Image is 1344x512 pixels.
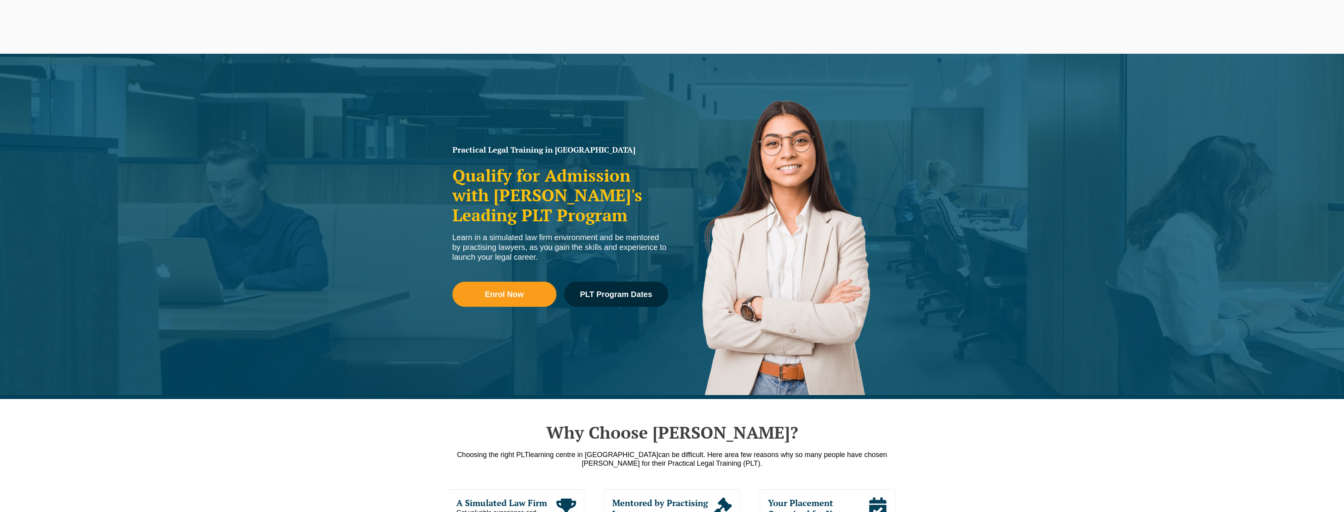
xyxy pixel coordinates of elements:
span: Enrol Now [485,290,524,298]
span: learning centre in [GEOGRAPHIC_DATA] [529,451,658,459]
a: PLT Program Dates [564,282,668,307]
h1: Practical Legal Training in [GEOGRAPHIC_DATA] [452,146,668,154]
h2: Qualify for Admission with [PERSON_NAME]'s Leading PLT Program [452,166,668,225]
a: Enrol Now [452,282,556,307]
span: PLT Program Dates [580,290,652,298]
span: Choosing the right PLT [457,451,529,459]
h2: Why Choose [PERSON_NAME]? [449,423,896,442]
div: Learn in a simulated law firm environment and be mentored by practising lawyers, as you gain the ... [452,233,668,262]
span: can be difficult. Here are [658,451,735,459]
p: a few reasons why so many people have chosen [PERSON_NAME] for their Practical Legal Training (PLT). [449,450,896,468]
span: A Simulated Law Firm [456,497,556,508]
